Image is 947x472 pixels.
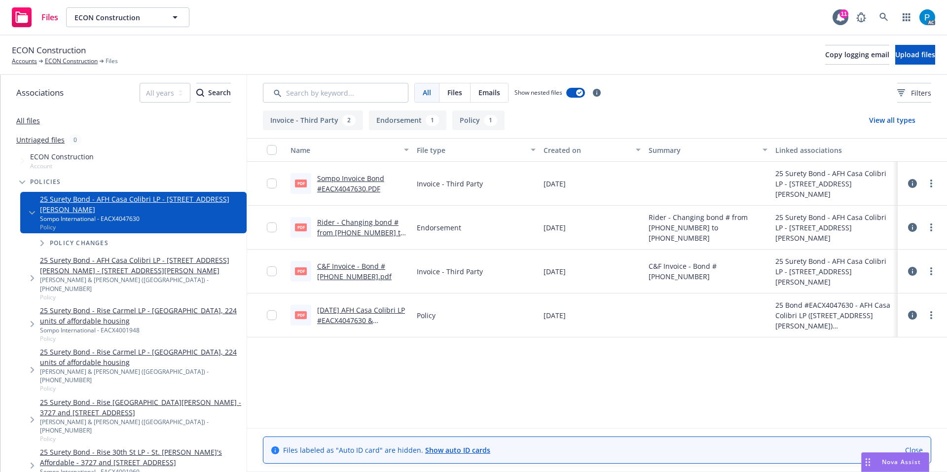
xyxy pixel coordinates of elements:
[478,87,500,98] span: Emails
[295,180,307,187] span: PDF
[41,13,58,21] span: Files
[40,255,243,276] a: 25 Surety Bond - AFH Casa Colibri LP - [STREET_ADDRESS][PERSON_NAME] - [STREET_ADDRESS][PERSON_NAME]
[417,310,436,321] span: Policy
[839,9,848,18] div: 11
[417,222,461,233] span: Endorsement
[40,194,243,215] a: 25 Surety Bond - AFH Casa Colibri LP - [STREET_ADDRESS][PERSON_NAME]
[925,221,937,233] a: more
[544,266,566,277] span: [DATE]
[40,276,243,292] div: [PERSON_NAME] & [PERSON_NAME] ([GEOGRAPHIC_DATA]) - [PHONE_NUMBER]
[263,110,363,130] button: Invoice - Third Party
[911,88,931,98] span: Filters
[69,134,82,145] div: 0
[540,138,645,162] button: Created on
[775,300,894,331] div: 25 Bond #EACX4047630 - AFH Casa Colibri LP ([STREET_ADDRESS][PERSON_NAME])
[291,145,398,155] div: Name
[895,45,935,65] button: Upload files
[775,256,894,287] div: 25 Surety Bond - AFH Casa Colibri LP - [STREET_ADDRESS][PERSON_NAME]
[74,12,160,23] span: ECON Construction
[30,151,94,162] span: ECON Construction
[897,7,916,27] a: Switch app
[40,326,243,334] div: Sompo International - EACX4001948
[771,138,898,162] button: Linked associations
[413,138,539,162] button: File type
[861,452,929,472] button: Nova Assist
[12,44,86,57] span: ECON Construction
[853,110,931,130] button: View all types
[544,222,566,233] span: [DATE]
[317,174,384,193] a: Sompo Invoice Bond #EACX4047630.PDF
[649,212,767,243] span: Rider - Changing bond # from [PHONE_NUMBER] to [PHONE_NUMBER]
[882,458,921,466] span: Nova Assist
[649,261,767,282] span: C&F Invoice - Bond #[PHONE_NUMBER]
[40,334,243,343] span: Policy
[895,50,935,59] span: Upload files
[40,435,243,443] span: Policy
[40,384,243,393] span: Policy
[40,418,243,435] div: [PERSON_NAME] & [PERSON_NAME] ([GEOGRAPHIC_DATA]) - [PHONE_NUMBER]
[925,178,937,189] a: more
[196,83,231,103] button: SearchSearch
[544,310,566,321] span: [DATE]
[267,179,277,188] input: Toggle Row Selected
[342,115,356,126] div: 2
[295,223,307,231] span: pdf
[16,135,65,145] a: Untriaged files
[417,179,483,189] span: Invoice - Third Party
[425,445,490,455] a: Show auto ID cards
[40,447,243,468] a: 25 Surety Bond - Rise 30th St LP - St. [PERSON_NAME]'s Affordable - 3727 and [STREET_ADDRESS]
[12,57,37,66] a: Accounts
[825,50,889,59] span: Copy logging email
[40,347,243,367] a: 25 Surety Bond - Rise Carmel LP - [GEOGRAPHIC_DATA], 224 units of affordable housing
[874,7,894,27] a: Search
[295,267,307,275] span: pdf
[897,83,931,103] button: Filters
[287,138,413,162] button: Name
[40,215,243,223] div: Sompo International - EACX4047630
[851,7,871,27] a: Report a Bug
[905,445,923,455] a: Close
[484,115,497,126] div: 1
[8,3,62,31] a: Files
[417,266,483,277] span: Invoice - Third Party
[925,309,937,321] a: more
[196,89,204,97] svg: Search
[267,310,277,320] input: Toggle Row Selected
[267,222,277,232] input: Toggle Row Selected
[447,87,462,98] span: Files
[417,145,524,155] div: File type
[897,88,931,98] span: Filters
[30,179,61,185] span: Policies
[862,453,874,472] div: Drag to move
[369,110,446,130] button: Endorsement
[317,305,405,356] a: [DATE] AFH Casa Colibri LP #EACX4047630 & [PHONE_NUMBER] ([PERSON_NAME][GEOGRAPHIC_DATA]).pdf
[40,367,243,384] div: [PERSON_NAME] & [PERSON_NAME] ([GEOGRAPHIC_DATA]) - [PHONE_NUMBER]
[30,162,94,170] span: Account
[514,88,562,97] span: Show nested files
[426,115,439,126] div: 1
[775,212,894,243] div: 25 Surety Bond - AFH Casa Colibri LP - [STREET_ADDRESS][PERSON_NAME]
[452,110,505,130] button: Policy
[919,9,935,25] img: photo
[16,116,40,125] a: All files
[423,87,431,98] span: All
[267,145,277,155] input: Select all
[645,138,771,162] button: Summary
[45,57,98,66] a: ECON Construction
[317,261,392,281] a: C&F Invoice - Bond #[PHONE_NUMBER].pdf
[295,311,307,319] span: pdf
[317,218,404,248] a: Rider - Changing bond # from [PHONE_NUMBER] to [PHONE_NUMBER].pdf
[50,240,109,246] span: Policy changes
[196,83,231,102] div: Search
[925,265,937,277] a: more
[283,445,490,455] span: Files labeled as "Auto ID card" are hidden.
[40,293,243,301] span: Policy
[66,7,189,27] button: ECON Construction
[267,266,277,276] input: Toggle Row Selected
[40,305,243,326] a: 25 Surety Bond - Rise Carmel LP - [GEOGRAPHIC_DATA], 224 units of affordable housing
[775,168,894,199] div: 25 Surety Bond - AFH Casa Colibri LP - [STREET_ADDRESS][PERSON_NAME]
[40,397,243,418] a: 25 Surety Bond - Rise [GEOGRAPHIC_DATA][PERSON_NAME] - 3727 and [STREET_ADDRESS]
[40,223,243,231] span: Policy
[649,145,756,155] div: Summary
[16,86,64,99] span: Associations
